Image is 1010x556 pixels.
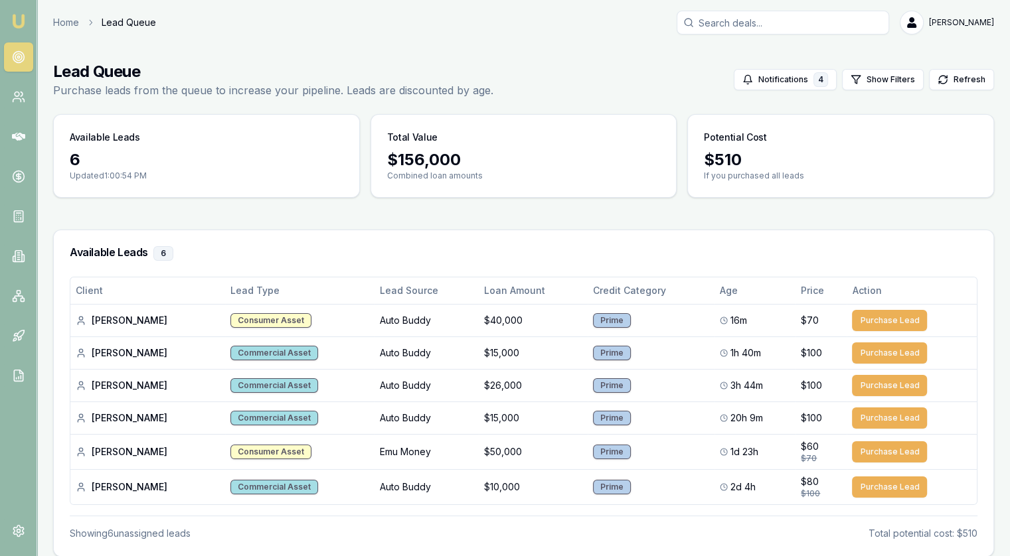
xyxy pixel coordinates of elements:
div: [PERSON_NAME] [76,480,220,494]
div: [PERSON_NAME] [76,411,220,425]
span: 16m [730,314,747,327]
button: Show Filters [842,69,924,90]
span: $80 [801,475,819,488]
td: $15,000 [479,401,588,434]
div: Commercial Asset [230,480,318,494]
button: Purchase Lead [852,407,927,429]
td: $40,000 [479,304,588,336]
button: Purchase Lead [852,476,927,498]
th: Loan Amount [479,277,588,304]
div: Prime [593,346,631,360]
div: 6 [153,246,173,261]
p: Updated 1:00:54 PM [70,171,343,181]
td: Auto Buddy [375,369,479,401]
div: Prime [593,313,631,328]
th: Price [796,277,847,304]
p: Combined loan amounts [387,171,661,181]
h1: Lead Queue [53,61,493,82]
div: Showing 6 unassigned lead s [70,527,191,540]
div: Consumer Asset [230,313,311,328]
th: Lead Type [225,277,374,304]
h3: Available Leads [70,131,140,144]
nav: breadcrumb [53,16,156,29]
a: Home [53,16,79,29]
th: Age [715,277,796,304]
h3: Potential Cost [704,131,766,144]
div: 6 [70,149,343,171]
button: Purchase Lead [852,342,927,364]
h3: Available Leads [70,246,977,261]
div: Prime [593,378,631,393]
div: Commercial Asset [230,346,318,360]
button: Purchase Lead [852,310,927,331]
div: [PERSON_NAME] [76,445,220,458]
span: $70 [801,314,819,327]
td: Auto Buddy [375,401,479,434]
td: $10,000 [479,469,588,504]
td: Auto Buddy [375,469,479,504]
div: Consumer Asset [230,445,311,459]
td: Auto Buddy [375,304,479,336]
input: Search deals [677,11,889,35]
button: Purchase Lead [852,441,927,462]
td: Auto Buddy [375,336,479,369]
th: Lead Source [375,277,479,304]
div: $100 [801,488,841,499]
div: Commercial Asset [230,411,318,425]
div: Commercial Asset [230,378,318,393]
div: Prime [593,480,631,494]
div: Total potential cost: $510 [869,527,977,540]
button: Notifications4 [734,69,837,90]
span: $100 [801,346,822,360]
div: Prime [593,445,631,459]
span: Lead Queue [102,16,156,29]
div: $ 510 [704,149,977,171]
button: Purchase Lead [852,375,927,396]
p: If you purchased all leads [704,171,977,181]
span: $60 [801,440,819,453]
th: Action [847,277,977,304]
span: 20h 9m [730,411,763,425]
td: $26,000 [479,369,588,401]
div: [PERSON_NAME] [76,314,220,327]
h3: Total Value [387,131,438,144]
button: Refresh [929,69,994,90]
div: [PERSON_NAME] [76,379,220,392]
span: $100 [801,411,822,425]
span: [PERSON_NAME] [929,17,994,28]
div: Prime [593,411,631,425]
span: 2d 4h [730,480,756,494]
p: Purchase leads from the queue to increase your pipeline. Leads are discounted by age. [53,82,493,98]
th: Client [70,277,225,304]
img: emu-icon-u.png [11,13,27,29]
div: [PERSON_NAME] [76,346,220,360]
span: $100 [801,379,822,392]
div: $70 [801,453,841,464]
div: $ 156,000 [387,149,661,171]
th: Credit Category [588,277,715,304]
span: 3h 44m [730,379,763,392]
span: 1d 23h [730,445,758,458]
div: 4 [813,72,828,87]
td: $50,000 [479,434,588,469]
td: $15,000 [479,336,588,369]
td: Emu Money [375,434,479,469]
span: 1h 40m [730,346,761,360]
